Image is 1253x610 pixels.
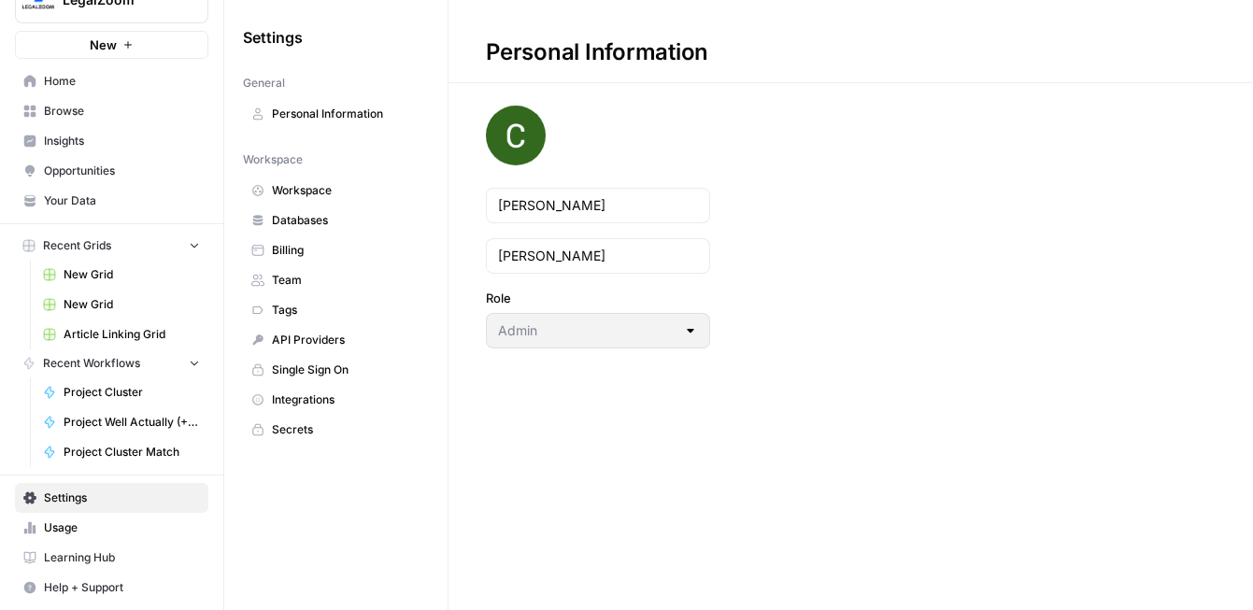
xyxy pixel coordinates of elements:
span: Learning Hub [44,549,200,566]
a: Single Sign On [243,355,429,385]
span: Workspace [272,182,420,199]
span: Personal Information [272,106,420,122]
span: Single Sign On [272,362,420,378]
a: Integrations [243,385,429,415]
div: Personal Information [449,37,746,67]
span: Insights [44,133,200,149]
span: Help + Support [44,579,200,596]
span: Workspace [243,151,303,168]
span: General [243,75,285,92]
span: Opportunities [44,163,200,179]
a: New Grid [35,290,208,319]
a: Project Cluster [35,377,208,407]
a: Billing [243,235,429,265]
a: New Grid [35,260,208,290]
span: New Grid [64,296,200,313]
span: Project Cluster [64,384,200,401]
a: Your Data [15,186,208,216]
a: Project Cluster Match [35,437,208,467]
a: Workspace [243,176,429,206]
a: Article Linking Grid [35,319,208,349]
span: Secrets [272,421,420,438]
span: Usage [44,519,200,536]
span: Databases [272,212,420,229]
span: Settings [243,26,303,49]
a: Personal Information [243,99,429,129]
span: API Providers [272,332,420,348]
button: New [15,31,208,59]
span: Recent Grids [43,237,111,254]
a: Usage [15,513,208,543]
span: Browse [44,103,200,120]
span: New [90,35,117,54]
a: Tags [243,295,429,325]
span: Project Cluster Match [64,444,200,461]
a: Learning Hub [15,543,208,573]
span: Your Data [44,192,200,209]
a: Team [243,265,429,295]
span: Tags [272,302,420,319]
span: Recent Workflows [43,355,140,372]
a: Opportunities [15,156,208,186]
button: Help + Support [15,573,208,603]
button: Recent Workflows [15,349,208,377]
span: New Grid [64,266,200,283]
a: Secrets [243,415,429,445]
button: Recent Grids [15,232,208,260]
label: Role [486,289,710,307]
a: Project Well Actually (+Sentiment) [35,407,208,437]
span: Article Linking Grid [64,326,200,343]
span: Home [44,73,200,90]
a: Insights [15,126,208,156]
span: Integrations [272,391,420,408]
a: Databases [243,206,429,235]
span: Billing [272,242,420,259]
a: Browse [15,96,208,126]
span: Project Well Actually (+Sentiment) [64,414,200,431]
a: Home [15,66,208,96]
a: API Providers [243,325,429,355]
a: Settings [15,483,208,513]
img: avatar [486,106,546,165]
span: Settings [44,489,200,506]
span: Team [272,272,420,289]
